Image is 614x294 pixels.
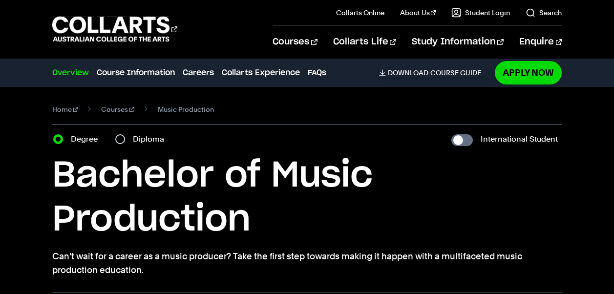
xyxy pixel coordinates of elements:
label: Diploma [133,132,170,146]
h1: Bachelor of Music Production [52,154,562,242]
a: Apply Now [495,61,562,84]
div: Go to homepage [52,15,177,43]
a: Study Information [412,26,504,58]
a: FAQs [308,67,326,79]
label: Degree [71,132,104,146]
span: Download [388,68,428,77]
a: Courses [273,26,317,58]
a: Courses [101,103,134,116]
a: Enquire [519,26,562,58]
a: DownloadCourse Guide [379,68,489,77]
a: Careers [183,67,214,79]
label: International Student [481,132,558,146]
a: Home [52,103,78,116]
p: Can’t wait for a career as a music producer? Take the first step towards making it happen with a ... [52,250,562,277]
a: Collarts Online [336,8,384,18]
a: Overview [52,67,89,79]
a: About Us [400,8,436,18]
a: Course Information [97,67,175,79]
a: Search [526,8,562,18]
a: Student Login [451,8,510,18]
a: Collarts Experience [222,67,300,79]
a: Collarts Life [333,26,396,58]
span: Music Production [158,103,214,116]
